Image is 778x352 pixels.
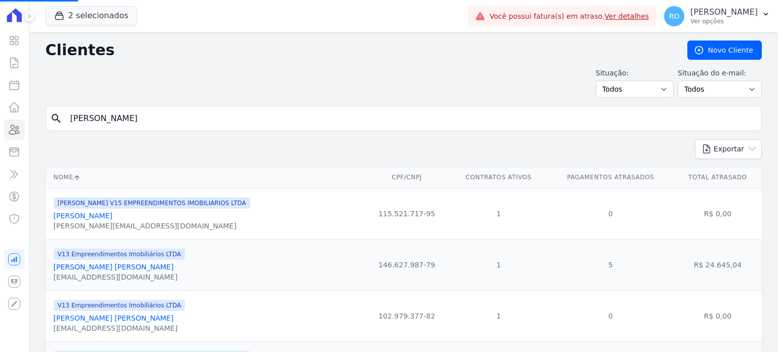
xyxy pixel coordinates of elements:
[54,263,174,271] a: [PERSON_NAME] [PERSON_NAME]
[450,167,548,188] th: Contratos Ativos
[548,167,674,188] th: Pagamentos Atrasados
[596,68,674,79] label: Situação:
[548,290,674,341] td: 0
[548,239,674,290] td: 5
[54,323,185,333] div: [EMAIL_ADDRESS][DOMAIN_NAME]
[690,7,758,17] p: [PERSON_NAME]
[364,239,450,290] td: 146.627.987-79
[690,17,758,25] p: Ver opções
[674,188,762,239] td: R$ 0,00
[54,198,250,209] span: [PERSON_NAME] V15 EMPREENDIMENTOS IMOBILIARIOS LTDA
[54,221,250,231] div: [PERSON_NAME][EMAIL_ADDRESS][DOMAIN_NAME]
[450,239,548,290] td: 1
[695,139,762,159] button: Exportar
[54,249,185,260] span: V13 Empreendimentos Imobiliários LTDA
[64,108,757,129] input: Buscar por nome, CPF ou e-mail
[678,68,762,79] label: Situação do e-mail:
[669,13,680,20] span: RO
[450,290,548,341] td: 1
[674,290,762,341] td: R$ 0,00
[364,167,450,188] th: CPF/CNPJ
[489,11,649,22] span: Você possui fatura(s) em atraso.
[548,188,674,239] td: 0
[687,41,762,60] a: Novo Cliente
[450,188,548,239] td: 1
[54,212,112,220] a: [PERSON_NAME]
[364,290,450,341] td: 102.979.377-82
[46,6,137,25] button: 2 selecionados
[54,272,185,282] div: [EMAIL_ADDRESS][DOMAIN_NAME]
[54,300,185,311] span: V13 Empreendimentos Imobiliários LTDA
[674,239,762,290] td: R$ 24.645,04
[50,112,62,125] i: search
[364,188,450,239] td: 115.521.717-95
[656,2,778,30] button: RO [PERSON_NAME] Ver opções
[605,12,649,20] a: Ver detalhes
[54,314,174,322] a: [PERSON_NAME] [PERSON_NAME]
[46,41,671,59] h2: Clientes
[674,167,762,188] th: Total Atrasado
[46,167,364,188] th: Nome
